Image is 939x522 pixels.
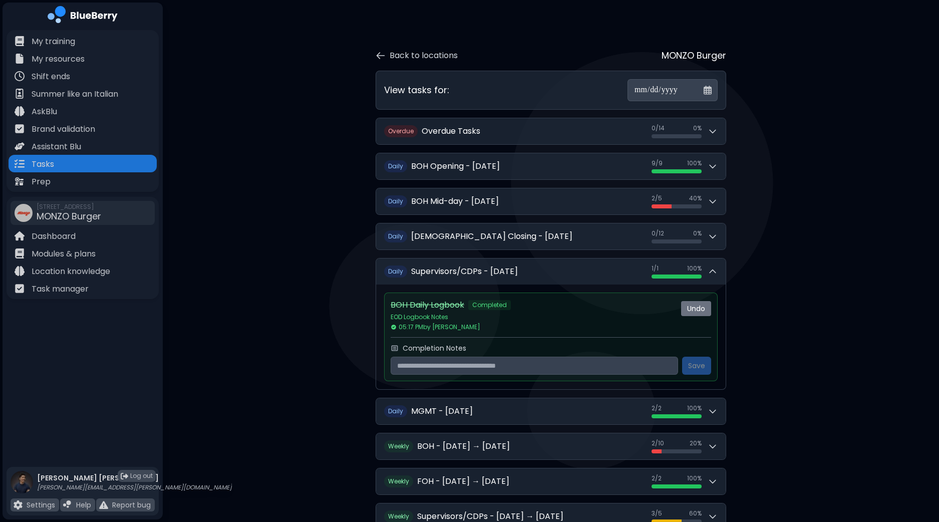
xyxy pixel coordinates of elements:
p: Shift ends [32,71,70,83]
img: file icon [15,266,25,276]
h2: BOH - [DATE] → [DATE] [417,440,510,452]
span: O [384,125,418,137]
p: Dashboard [32,230,76,242]
h2: MGMT - [DATE] [411,405,473,417]
p: Settings [27,500,55,509]
span: D [384,405,407,417]
button: OverdueOverdue Tasks0/140% [376,118,726,144]
img: file icon [15,248,25,258]
button: WeeklyFOH - [DATE] → [DATE]2/2100% [376,468,726,494]
span: 2 / 2 [652,474,662,482]
img: file icon [15,159,25,169]
button: DailyBOH Opening - [DATE]9/9100% [376,153,726,179]
img: company thumbnail [15,204,33,222]
span: 05:17 PM by [PERSON_NAME] [391,323,480,331]
img: file icon [15,89,25,99]
img: file icon [15,71,25,81]
button: WeeklyBOH - [DATE] → [DATE]2/1020% [376,433,726,459]
p: AskBlu [32,106,57,118]
span: 0 % [693,229,702,237]
h2: Overdue Tasks [422,125,480,137]
span: 100 % [687,265,702,273]
p: MONZO Burger [662,49,726,63]
span: 60 % [689,509,702,517]
p: Prep [32,176,51,188]
img: file icon [15,176,25,186]
button: DailyBOH Mid-day - [DATE]2/540% [376,188,726,214]
span: eekly [394,442,409,450]
button: DailySupervisors/CDPs - [DATE]1/1100% [376,258,726,285]
span: D [384,266,407,278]
p: Tasks [32,158,54,170]
p: Modules & plans [32,248,96,260]
button: Daily[DEMOGRAPHIC_DATA] Closing - [DATE]0/120% [376,223,726,249]
h2: Supervisors/CDPs - [DATE] [411,266,518,278]
img: file icon [15,54,25,64]
span: aily [392,197,403,205]
span: 0 / 12 [652,229,664,237]
p: Assistant Blu [32,141,81,153]
span: D [384,230,407,242]
p: My resources [32,53,85,65]
img: file icon [99,500,108,509]
h2: BOH Opening - [DATE] [411,160,500,172]
img: file icon [15,124,25,134]
span: aily [392,267,403,276]
button: DailyMGMT - [DATE]2/2100% [376,398,726,424]
button: Undo [681,301,711,316]
img: file icon [15,284,25,294]
img: file icon [63,500,72,509]
span: 20 % [690,439,702,447]
p: Task manager [32,283,89,295]
p: [PERSON_NAME][EMAIL_ADDRESS][PERSON_NAME][DOMAIN_NAME] [37,483,232,491]
button: Save [682,357,711,375]
img: file icon [15,36,25,46]
p: Report bug [112,500,151,509]
img: file icon [15,231,25,241]
h2: FOH - [DATE] → [DATE] [417,475,509,487]
span: 100 % [687,404,702,412]
img: file icon [15,106,25,116]
h2: [DEMOGRAPHIC_DATA] Closing - [DATE] [411,230,572,242]
p: Help [76,500,91,509]
span: W [384,440,413,452]
span: aily [392,162,403,170]
span: 100 % [687,159,702,167]
h3: View tasks for: [384,83,449,97]
span: eekly [394,512,409,520]
span: Completed [468,300,511,310]
span: 2 / 5 [652,194,662,202]
img: file icon [14,500,23,509]
span: [STREET_ADDRESS] [37,203,101,211]
span: 40 % [689,194,702,202]
span: 2 / 2 [652,404,662,412]
span: D [384,195,407,207]
p: EOD Logbook Notes [391,313,673,321]
span: Log out [130,472,153,480]
span: 1 / 1 [652,265,659,273]
span: 9 / 9 [652,159,663,167]
span: 0 % [693,124,702,132]
button: Back to locations [376,50,458,62]
span: 0 / 14 [652,124,665,132]
img: logout [121,472,128,480]
span: 3 / 5 [652,509,662,517]
img: company logo [48,6,118,27]
p: [PERSON_NAME] [PERSON_NAME] [37,473,232,482]
p: My training [32,36,75,48]
span: 100 % [687,474,702,482]
p: Brand validation [32,123,95,135]
h2: BOH Mid-day - [DATE] [411,195,499,207]
span: verdue [393,127,414,135]
img: profile photo [11,471,33,503]
span: 2 / 10 [652,439,664,447]
label: Completion Notes [403,344,466,353]
p: Summer like an Italian [32,88,118,100]
span: W [384,475,413,487]
span: aily [392,232,403,240]
span: D [384,160,407,172]
p: BOH Daily Logbook [391,299,464,311]
span: aily [392,407,403,415]
span: eekly [394,477,409,485]
p: Location knowledge [32,266,110,278]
